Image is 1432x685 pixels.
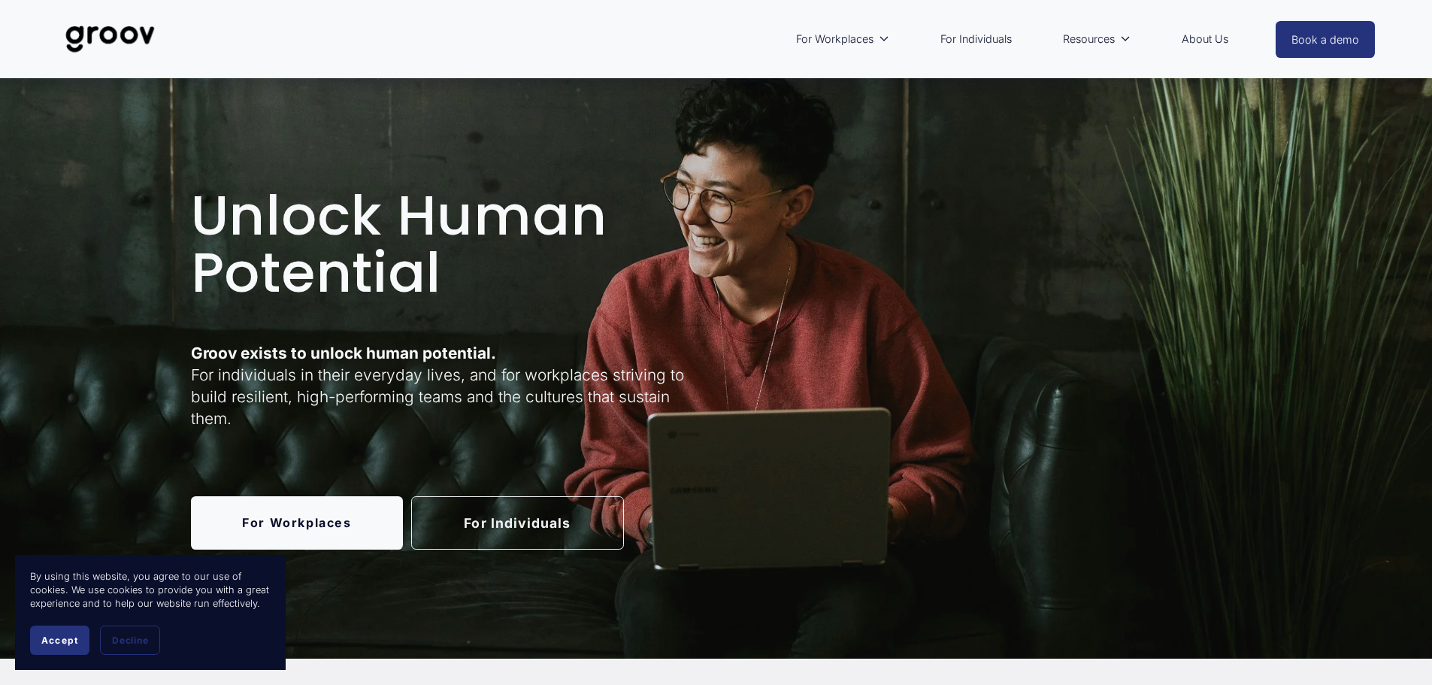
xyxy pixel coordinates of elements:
[15,555,286,670] section: Cookie banner
[933,22,1019,56] a: For Individuals
[30,626,89,655] button: Accept
[1063,29,1115,49] span: Resources
[191,496,404,550] a: For Workplaces
[1276,21,1375,58] a: Book a demo
[411,496,624,550] a: For Individuals
[1055,22,1139,56] a: folder dropdown
[100,626,160,655] button: Decline
[41,635,78,646] span: Accept
[789,22,898,56] a: folder dropdown
[191,187,712,301] h1: Unlock Human Potential
[191,342,712,430] p: For individuals in their everyday lives, and for workplaces striving to build resilient, high-per...
[57,14,163,64] img: Groov | Unlock Human Potential at Work and in Life
[30,570,271,611] p: By using this website, you agree to our use of cookies. We use cookies to provide you with a grea...
[112,635,148,646] span: Decline
[796,29,873,49] span: For Workplaces
[191,344,496,362] strong: Groov exists to unlock human potential.
[1174,22,1236,56] a: About Us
